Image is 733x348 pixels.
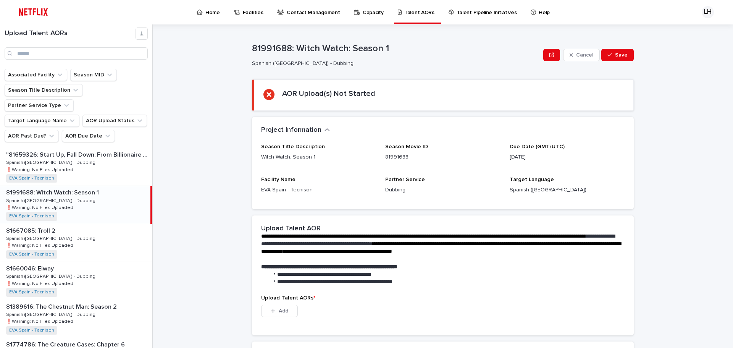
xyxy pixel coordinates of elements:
[15,5,52,20] img: ifQbXi3ZQGMSEF7WDB7W
[5,130,59,142] button: AOR Past Due?
[261,153,376,161] p: Witch Watch: Season 1
[261,144,325,149] span: Season Title Description
[6,188,100,196] p: 81991688: Witch Watch: Season 1
[6,264,55,272] p: 81660046: Elway
[5,84,83,96] button: Season Title Description
[510,177,554,182] span: Target Language
[252,43,540,54] p: 81991688: Witch Watch: Season 1
[5,115,79,127] button: Target Language Name
[615,52,628,58] span: Save
[6,197,97,204] p: Spanish ([GEOGRAPHIC_DATA]) - Dubbing
[601,49,634,61] button: Save
[385,186,500,194] p: Dubbing
[82,115,147,127] button: AOR Upload Status
[510,144,565,149] span: Due Date (GMT/UTC)
[6,272,97,279] p: Spanish ([GEOGRAPHIC_DATA]) - Dubbing
[9,328,54,333] a: EVA Spain - Tecnison
[261,295,315,301] span: Upload Talent AORs
[5,29,136,38] h1: Upload Talent AORs
[702,6,714,18] div: LH
[5,99,74,112] button: Partner Service Type
[62,130,115,142] button: AOR Due Date
[6,150,151,159] p: "81659326: Start Up, Fall Down: From Billionaire to Convict: Limited Series"
[9,176,54,181] a: EVA Spain - Tecnison
[70,69,117,81] button: Season MID
[6,159,97,165] p: Spanish ([GEOGRAPHIC_DATA]) - Dubbing
[6,280,75,286] p: ❗️Warning: No Files Uploaded
[576,52,593,58] span: Cancel
[510,153,625,161] p: [DATE]
[279,308,288,314] span: Add
[6,317,75,324] p: ❗️Warning: No Files Uploaded
[5,47,148,60] input: Search
[385,177,425,182] span: Partner Service
[6,204,75,210] p: ❗️Warning: No Files Uploaded
[385,144,428,149] span: Season Movie ID
[6,302,118,311] p: 81389616: The Chestnut Man: Season 2
[261,126,321,134] h2: Project Information
[261,225,321,233] h2: Upload Talent AOR
[261,177,295,182] span: Facility Name
[9,214,54,219] a: EVA Spain - Tecnison
[261,126,330,134] button: Project Information
[261,186,376,194] p: EVA Spain - Tecnison
[6,166,75,173] p: ❗️Warning: No Files Uploaded
[6,226,57,235] p: 81667085: Troll 2
[252,60,537,67] p: Spanish ([GEOGRAPHIC_DATA]) - Dubbing
[261,305,298,317] button: Add
[6,311,97,317] p: Spanish ([GEOGRAPHIC_DATA]) - Dubbing
[5,69,67,81] button: Associated Facility
[9,290,54,295] a: EVA Spain - Tecnison
[385,153,500,161] p: 81991688
[6,241,75,248] p: ❗️Warning: No Files Uploaded
[9,252,54,257] a: EVA Spain - Tecnison
[6,235,97,241] p: Spanish ([GEOGRAPHIC_DATA]) - Dubbing
[282,89,375,98] h2: AOR Upload(s) Not Started
[563,49,600,61] button: Cancel
[510,186,625,194] p: Spanish ([GEOGRAPHIC_DATA])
